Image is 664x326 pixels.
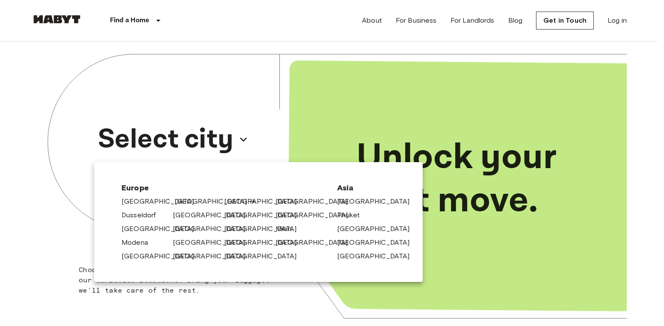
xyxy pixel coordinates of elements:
a: [GEOGRAPHIC_DATA] [337,224,418,234]
a: Phuket [337,210,368,220]
span: Europe [122,183,323,193]
a: [GEOGRAPHIC_DATA] [224,224,305,234]
a: [GEOGRAPHIC_DATA] [224,196,305,207]
a: [GEOGRAPHIC_DATA] [337,251,418,261]
a: [GEOGRAPHIC_DATA] [122,196,203,207]
a: Milan [276,224,300,234]
a: [GEOGRAPHIC_DATA] [276,237,357,248]
a: [GEOGRAPHIC_DATA] [337,237,418,248]
a: [GEOGRAPHIC_DATA] [173,237,254,248]
a: [GEOGRAPHIC_DATA] [276,196,357,207]
span: Asia [337,183,395,193]
a: [GEOGRAPHIC_DATA] [175,196,256,207]
a: [GEOGRAPHIC_DATA] [173,210,254,220]
a: [GEOGRAPHIC_DATA] [122,224,203,234]
a: [GEOGRAPHIC_DATA] [122,251,203,261]
a: [GEOGRAPHIC_DATA] [173,251,254,261]
a: [GEOGRAPHIC_DATA] [337,196,418,207]
a: [GEOGRAPHIC_DATA] [173,224,254,234]
a: [GEOGRAPHIC_DATA] [224,251,305,261]
a: Modena [122,237,157,248]
a: [GEOGRAPHIC_DATA] [224,237,305,248]
a: [GEOGRAPHIC_DATA] [224,210,305,220]
a: Dusseldorf [122,210,165,220]
a: [GEOGRAPHIC_DATA] [276,210,357,220]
